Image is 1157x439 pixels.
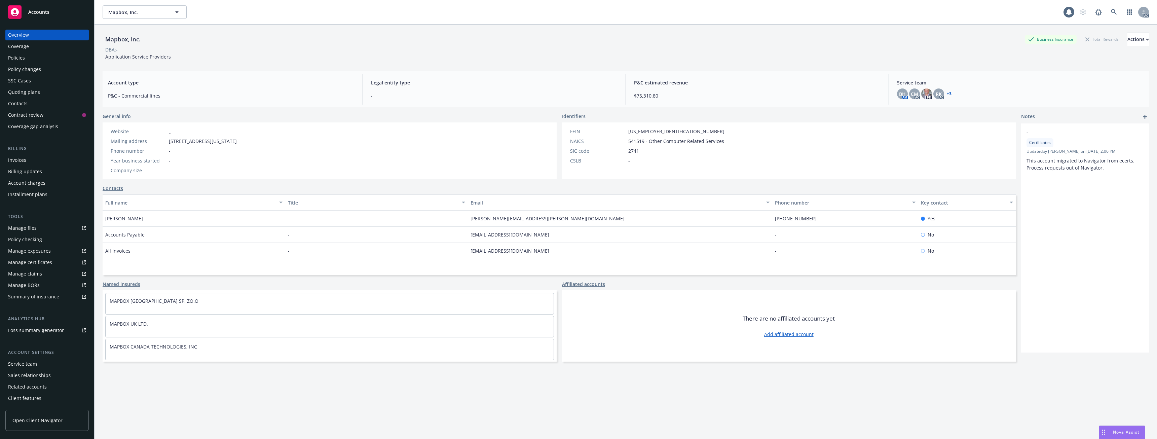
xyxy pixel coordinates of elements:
span: - [371,92,618,99]
a: Client features [5,393,89,404]
a: [PHONE_NUMBER] [775,215,822,222]
span: - [169,147,171,154]
span: CM [911,90,918,98]
a: Service team [5,359,89,369]
div: Coverage gap analysis [8,121,58,132]
button: Nova Assist [1099,426,1145,439]
a: Policy changes [5,64,89,75]
span: Updated by [PERSON_NAME] on [DATE] 2:06 PM [1027,148,1144,154]
a: Add affiliated account [764,331,814,338]
span: There are no affiliated accounts yet [743,315,835,323]
a: Coverage gap analysis [5,121,89,132]
div: Quoting plans [8,87,40,98]
a: - [775,248,782,254]
a: MAPBOX [GEOGRAPHIC_DATA] SP. ZO.O [110,298,198,304]
button: Key contact [918,194,1016,211]
div: Installment plans [8,189,47,200]
div: Billing updates [8,166,42,177]
div: Tools [5,213,89,220]
a: Overview [5,30,89,40]
a: [PERSON_NAME][EMAIL_ADDRESS][PERSON_NAME][DOMAIN_NAME] [471,215,630,222]
div: Manage files [8,223,37,233]
div: Analytics hub [5,316,89,322]
div: Title [288,199,458,206]
a: Start snowing [1076,5,1090,19]
div: Invoices [8,155,26,166]
div: SIC code [570,147,626,154]
div: Total Rewards [1082,35,1122,43]
span: 541519 - Other Computer Related Services [628,138,724,145]
a: Contract review [5,110,89,120]
div: DBA: - [105,46,118,53]
a: Sales relationships [5,370,89,381]
button: Actions [1127,33,1149,46]
a: Accounts [5,3,89,22]
span: - [169,167,171,174]
div: Policy checking [8,234,42,245]
a: Policy checking [5,234,89,245]
a: Related accounts [5,381,89,392]
div: Contacts [8,98,28,109]
span: [US_EMPLOYER_IDENTIFICATION_NUMBER] [628,128,724,135]
a: Quoting plans [5,87,89,98]
a: Manage claims [5,268,89,279]
span: General info [103,113,131,120]
span: P&C estimated revenue [634,79,881,86]
div: SSC Cases [8,75,31,86]
a: SSC Cases [5,75,89,86]
div: Billing [5,145,89,152]
div: Manage BORs [8,280,40,291]
a: Summary of insurance [5,291,89,302]
span: [STREET_ADDRESS][US_STATE] [169,138,237,145]
div: Email [471,199,762,206]
span: - [169,157,171,164]
div: Loss summary generator [8,325,64,336]
span: [PERSON_NAME] [105,215,143,222]
a: Search [1107,5,1121,19]
a: Policies [5,52,89,63]
span: - [288,231,290,238]
span: Account type [108,79,354,86]
div: FEIN [570,128,626,135]
div: NAICS [570,138,626,145]
a: Manage files [5,223,89,233]
div: Contract review [8,110,43,120]
button: Title [285,194,468,211]
span: Yes [928,215,935,222]
div: Related accounts [8,381,47,392]
div: -CertificatesUpdatedby [PERSON_NAME] on [DATE] 2:06 PMThis account migrated to Navigator from ece... [1021,123,1149,177]
a: [EMAIL_ADDRESS][DOMAIN_NAME] [471,231,555,238]
div: Drag to move [1099,426,1108,439]
span: - [1027,129,1126,136]
a: Affiliated accounts [562,281,605,288]
span: Accounts Payable [105,231,145,238]
a: +3 [947,92,951,96]
button: Mapbox, Inc. [103,5,187,19]
div: Overview [8,30,29,40]
a: Report a Bug [1092,5,1105,19]
div: Service team [8,359,37,369]
div: Manage claims [8,268,42,279]
span: Nova Assist [1113,429,1140,435]
a: MAPBOX CANADA TECHNOLOGIES, INC [110,343,197,350]
a: Manage exposures [5,246,89,256]
div: Business Insurance [1025,35,1077,43]
span: - [288,247,290,254]
a: Loss summary generator [5,325,89,336]
a: Invoices [5,155,89,166]
span: Notes [1021,113,1035,121]
span: All Invoices [105,247,130,254]
div: Mailing address [111,138,166,145]
span: RK [936,90,942,98]
span: Service team [897,79,1144,86]
span: - [628,157,630,164]
span: Mapbox, Inc. [108,9,166,16]
span: No [928,231,934,238]
div: Account charges [8,178,45,188]
div: Policy changes [8,64,41,75]
a: - [169,128,171,135]
span: $75,310.80 [634,92,881,99]
div: Policies [8,52,25,63]
div: CSLB [570,157,626,164]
